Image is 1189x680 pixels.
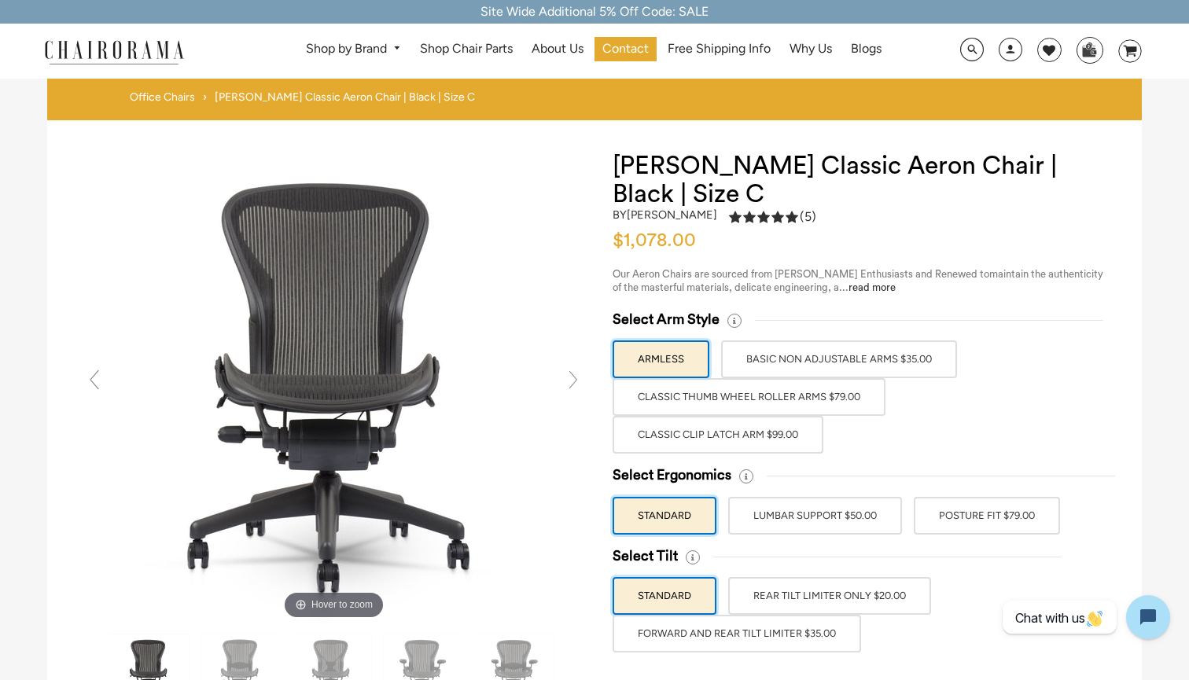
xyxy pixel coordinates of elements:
label: LUMBAR SUPPORT $50.00 [728,497,902,535]
span: Select Tilt [613,547,678,565]
label: ARMLESS [613,340,709,378]
span: $1,078.00 [613,231,704,250]
a: Office Chairs [130,90,195,105]
span: Free Shipping Info [668,41,771,57]
label: Classic Clip Latch Arm $99.00 [613,416,823,454]
a: Herman Miller Classic Aeron Chair | Black | Size C - chairoramaHover to zoom [98,379,569,394]
span: › [203,90,207,105]
span: Our Aeron Chairs are sourced from [PERSON_NAME] Enthusiasts and Renewed to [613,269,989,279]
span: [PERSON_NAME] Classic Aeron Chair | Black | Size C [215,90,475,105]
a: Shop Chair Parts [412,37,521,61]
a: Free Shipping Info [660,37,779,61]
label: STANDARD [613,497,716,535]
span: Why Us [790,41,832,57]
span: Select Arm Style [613,311,720,329]
label: BASIC NON ADJUSTABLE ARMS $35.00 [721,340,957,378]
span: Select Ergonomics [613,466,731,484]
label: FORWARD AND REAR TILT LIMITER $35.00 [613,615,861,652]
h1: [PERSON_NAME] Classic Aeron Chair | Black | Size C [613,152,1110,208]
nav: breadcrumbs [130,90,480,112]
img: Herman Miller Classic Aeron Chair | Black | Size C - chairorama [98,152,569,623]
img: WhatsApp_Image_2024-07-12_at_16.23.01.webp [1077,38,1102,61]
span: Contact [602,41,649,57]
a: read more [848,282,896,292]
nav: DesktopNavigation [260,37,927,66]
a: Contact [594,37,657,61]
span: Shop Chair Parts [420,41,513,57]
a: Blogs [843,37,889,61]
label: STANDARD [613,577,716,615]
a: [PERSON_NAME] [627,208,717,222]
a: Why Us [782,37,840,61]
img: chairorama [35,38,193,65]
label: Classic Thumb Wheel Roller Arms $79.00 [613,378,885,416]
span: (5) [800,209,816,226]
div: 5.0 rating (5 votes) [729,208,816,225]
a: Shop by Brand [298,37,409,61]
h2: by [613,208,717,222]
label: POSTURE FIT $79.00 [914,497,1060,535]
span: About Us [532,41,583,57]
span: Blogs [851,41,882,57]
a: 5.0 rating (5 votes) [729,208,816,230]
label: REAR TILT LIMITER ONLY $20.00 [728,577,931,615]
a: About Us [524,37,591,61]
